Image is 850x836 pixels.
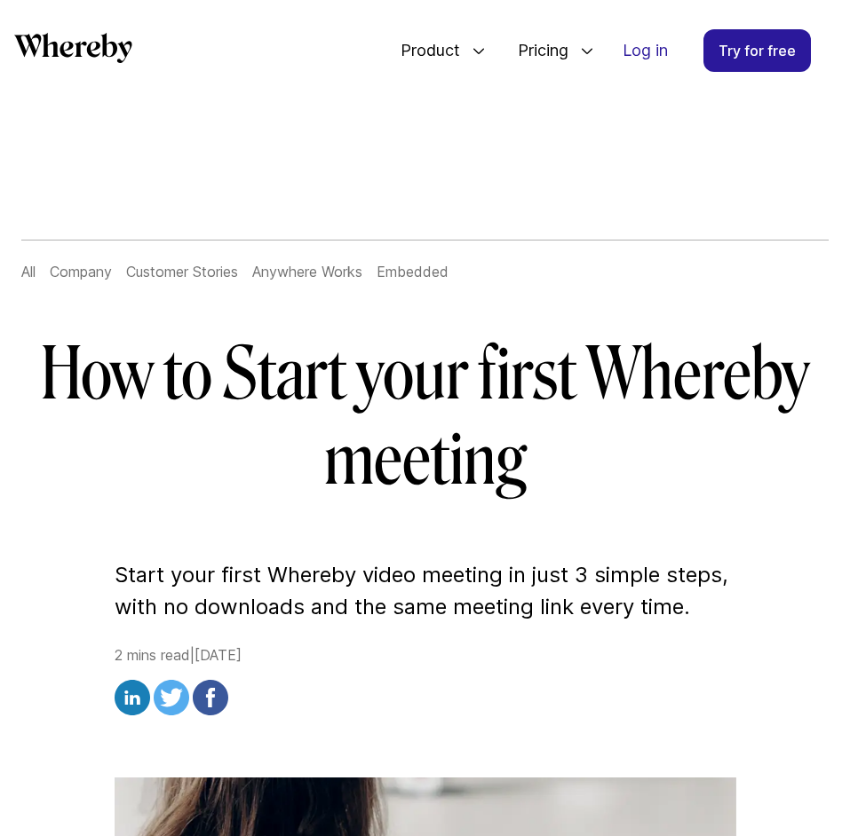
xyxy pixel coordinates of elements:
a: Company [50,263,112,280]
h1: How to Start your first Whereby meeting [21,332,829,502]
img: linkedin [115,680,150,715]
img: facebook [193,680,228,715]
p: Start your first Whereby video meeting in just 3 simple steps, with no downloads and the same mee... [115,559,736,623]
a: Log in [608,30,682,71]
a: All [21,263,36,280]
a: Anywhere Works [252,263,362,280]
a: Try for free [703,29,811,72]
a: Embedded [377,263,449,280]
span: Pricing [500,21,573,80]
div: 2 mins read | [DATE] [115,644,736,721]
img: twitter [154,680,189,715]
svg: Whereby [14,33,132,63]
a: Customer Stories [126,263,238,280]
span: Product [383,21,465,80]
a: Whereby [14,33,132,69]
